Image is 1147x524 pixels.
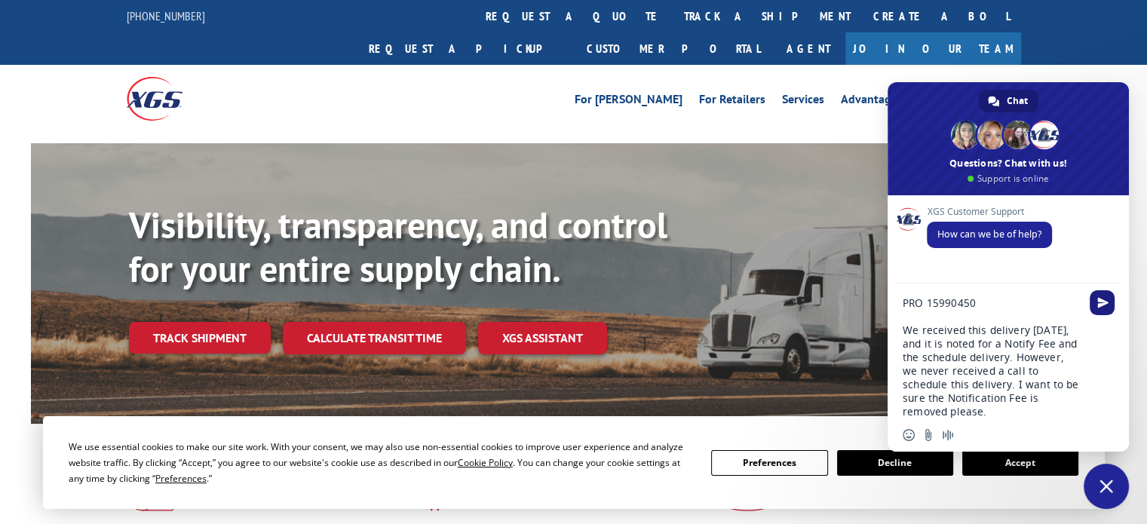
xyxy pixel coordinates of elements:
a: For Retailers [699,93,765,110]
span: Preferences [155,472,207,485]
a: Services [782,93,824,110]
textarea: Compose your message... [903,296,1081,418]
a: Request a pickup [357,32,575,65]
div: Close chat [1084,464,1129,509]
a: [PHONE_NUMBER] [127,8,205,23]
a: Advantages [841,93,903,110]
a: Calculate transit time [283,322,466,354]
div: Chat [979,90,1038,112]
a: Customer Portal [575,32,771,65]
div: We use essential cookies to make our site work. With your consent, we may also use non-essential ... [69,439,693,486]
span: XGS Customer Support [927,207,1052,217]
a: Track shipment [129,322,271,354]
div: Cookie Consent Prompt [43,416,1105,509]
a: XGS ASSISTANT [478,322,607,354]
span: Insert an emoji [903,429,915,441]
span: Audio message [942,429,954,441]
a: Agent [771,32,845,65]
span: How can we be of help? [937,228,1041,241]
span: Chat [1007,90,1028,112]
button: Decline [837,450,953,476]
button: Accept [962,450,1078,476]
span: Send a file [922,429,934,441]
button: Preferences [711,450,827,476]
a: Join Our Team [845,32,1021,65]
b: Visibility, transparency, and control for your entire supply chain. [129,201,667,292]
span: Cookie Policy [458,456,513,469]
span: Send [1090,290,1115,315]
a: For [PERSON_NAME] [575,93,682,110]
